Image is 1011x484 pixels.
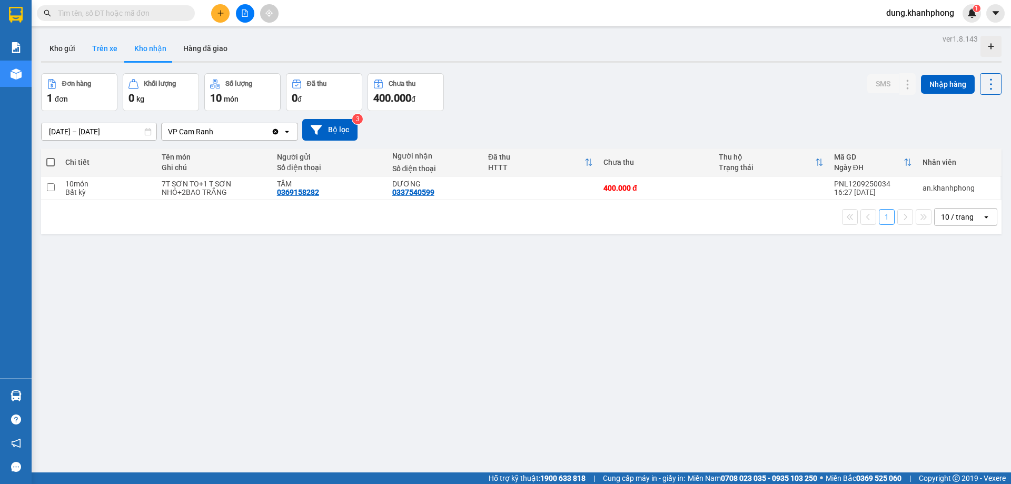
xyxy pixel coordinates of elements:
[55,95,68,103] span: đơn
[834,180,912,188] div: PNL1209250034
[973,5,980,12] sup: 1
[392,180,478,188] div: DƯƠNG
[991,8,1000,18] span: caret-down
[47,92,53,104] span: 1
[392,188,434,196] div: 0337540599
[271,127,280,136] svg: Clear value
[829,149,917,176] th: Toggle SortBy
[483,149,598,176] th: Toggle SortBy
[856,474,901,482] strong: 0369 525 060
[211,4,230,23] button: plus
[980,36,1002,57] div: Tạo kho hàng mới
[603,158,708,166] div: Chưa thu
[123,73,199,111] button: Khối lượng0kg
[65,158,151,166] div: Chi tiết
[488,153,584,161] div: Đã thu
[488,163,584,172] div: HTTT
[265,9,273,17] span: aim
[411,95,415,103] span: đ
[909,472,911,484] span: |
[943,33,978,45] div: ver 1.8.143
[42,123,156,140] input: Select a date range.
[302,119,358,141] button: Bộ lọc
[11,68,22,80] img: warehouse-icon
[175,36,236,61] button: Hàng đã giao
[277,153,382,161] div: Người gửi
[41,36,84,61] button: Kho gửi
[879,209,895,225] button: 1
[820,476,823,480] span: ⚪️
[867,74,899,93] button: SMS
[126,36,175,61] button: Kho nhận
[923,158,995,166] div: Nhân viên
[719,153,815,161] div: Thu hộ
[11,462,21,472] span: message
[277,163,382,172] div: Số điện thoại
[389,80,415,87] div: Chưa thu
[217,9,224,17] span: plus
[144,80,176,87] div: Khối lượng
[210,92,222,104] span: 10
[65,188,151,196] div: Bất kỳ
[11,390,22,401] img: warehouse-icon
[834,153,904,161] div: Mã GD
[224,95,239,103] span: món
[953,475,960,482] span: copyright
[225,80,252,87] div: Số lượng
[62,80,91,87] div: Đơn hàng
[286,73,362,111] button: Đã thu0đ
[65,180,151,188] div: 10 món
[9,7,23,23] img: logo-vxr
[826,472,901,484] span: Miền Bắc
[307,80,326,87] div: Đã thu
[162,180,266,196] div: 7T SƠN TO+1 T SƠN NHỎ+2BAO TRẮNG
[214,126,215,137] input: Selected VP Cam Ranh.
[834,163,904,172] div: Ngày ĐH
[11,414,21,424] span: question-circle
[392,164,478,173] div: Số điện thoại
[298,95,302,103] span: đ
[923,184,995,192] div: an.khanhphong
[162,153,266,161] div: Tên món
[11,438,21,448] span: notification
[975,5,978,12] span: 1
[986,4,1005,23] button: caret-down
[713,149,829,176] th: Toggle SortBy
[603,472,685,484] span: Cung cấp máy in - giấy in:
[368,73,444,111] button: Chưa thu400.000đ
[982,213,990,221] svg: open
[58,7,182,19] input: Tìm tên, số ĐT hoặc mã đơn
[44,9,51,17] span: search
[236,4,254,23] button: file-add
[921,75,975,94] button: Nhập hàng
[834,188,912,196] div: 16:27 [DATE]
[593,472,595,484] span: |
[136,95,144,103] span: kg
[162,163,266,172] div: Ghi chú
[688,472,817,484] span: Miền Nam
[84,36,126,61] button: Trên xe
[241,9,249,17] span: file-add
[878,6,963,19] span: dung.khanhphong
[941,212,974,222] div: 10 / trang
[41,73,117,111] button: Đơn hàng1đơn
[277,180,382,188] div: TÂM
[204,73,281,111] button: Số lượng10món
[603,184,708,192] div: 400.000 đ
[11,42,22,53] img: solution-icon
[967,8,977,18] img: icon-new-feature
[540,474,586,482] strong: 1900 633 818
[392,152,478,160] div: Người nhận
[352,114,363,124] sup: 3
[277,188,319,196] div: 0369158282
[489,472,586,484] span: Hỗ trợ kỹ thuật:
[128,92,134,104] span: 0
[168,126,213,137] div: VP Cam Ranh
[283,127,291,136] svg: open
[719,163,815,172] div: Trạng thái
[260,4,279,23] button: aim
[721,474,817,482] strong: 0708 023 035 - 0935 103 250
[292,92,298,104] span: 0
[373,92,411,104] span: 400.000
